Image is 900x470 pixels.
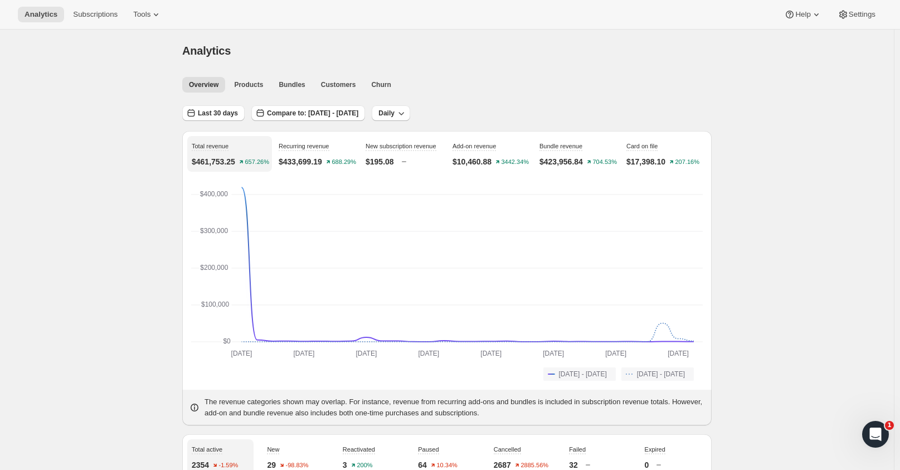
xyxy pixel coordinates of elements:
[645,446,665,453] span: Expired
[418,350,439,357] text: [DATE]
[192,143,228,149] span: Total revenue
[127,7,168,22] button: Tools
[25,10,57,19] span: Analytics
[621,367,694,381] button: [DATE] - [DATE]
[279,156,322,167] p: $433,699.19
[356,350,377,357] text: [DATE]
[279,80,305,89] span: Bundles
[198,109,238,118] span: Last 30 days
[189,80,218,89] span: Overview
[605,350,626,357] text: [DATE]
[862,421,889,448] iframe: Intercom live chat
[453,143,496,149] span: Add-on revenue
[332,159,356,166] text: 688.29%
[520,462,548,469] text: 2885.56%
[73,10,118,19] span: Subscriptions
[66,7,124,22] button: Subscriptions
[133,10,150,19] span: Tools
[219,462,239,469] text: -1.59%
[559,370,607,379] span: [DATE] - [DATE]
[18,7,64,22] button: Analytics
[234,80,263,89] span: Products
[200,264,228,272] text: $200,000
[372,105,410,121] button: Daily
[279,143,329,149] span: Recurring revenue
[453,156,492,167] p: $10,460.88
[569,446,586,453] span: Failed
[192,156,235,167] p: $461,753.25
[543,350,564,357] text: [DATE]
[200,227,228,235] text: $300,000
[675,159,700,166] text: 207.16%
[592,159,617,166] text: 704.53%
[885,421,894,430] span: 1
[192,446,222,453] span: Total active
[480,350,502,357] text: [DATE]
[343,446,375,453] span: Reactivated
[182,105,245,121] button: Last 30 days
[245,159,269,166] text: 657.26%
[205,396,705,419] p: The revenue categories shown may overlap. For instance, revenue from recurring add-ons and bundle...
[267,109,358,118] span: Compare to: [DATE] - [DATE]
[831,7,882,22] button: Settings
[418,446,439,453] span: Paused
[539,156,583,167] p: $423,956.84
[494,446,521,453] span: Cancelled
[543,367,616,381] button: [DATE] - [DATE]
[286,462,309,469] text: -98.83%
[200,190,228,198] text: $400,000
[539,143,582,149] span: Bundle revenue
[182,45,231,57] span: Analytics
[849,10,875,19] span: Settings
[626,143,658,149] span: Card on file
[795,10,810,19] span: Help
[637,370,685,379] span: [DATE] - [DATE]
[251,105,365,121] button: Compare to: [DATE] - [DATE]
[366,143,436,149] span: New subscription revenue
[502,159,529,166] text: 3442.34%
[366,156,394,167] p: $195.08
[436,462,458,469] text: 10.34%
[321,80,356,89] span: Customers
[626,156,665,167] p: $17,398.10
[201,301,229,308] text: $100,000
[777,7,828,22] button: Help
[231,350,252,357] text: [DATE]
[668,350,689,357] text: [DATE]
[267,446,279,453] span: New
[378,109,395,118] span: Daily
[223,337,231,345] text: $0
[371,80,391,89] span: Churn
[357,462,372,469] text: 200%
[294,350,315,357] text: [DATE]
